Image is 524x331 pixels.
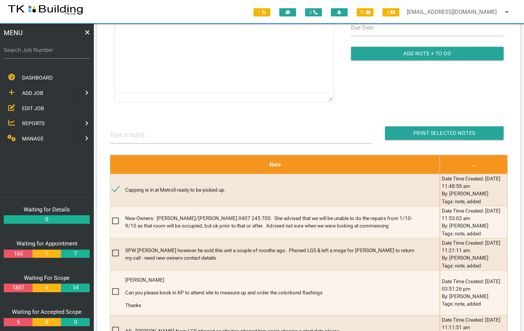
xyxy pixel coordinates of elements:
[125,247,418,262] p: SPW [PERSON_NAME] however he sold this unit a couple of months ago. Phoned LGS & left a msge for ...
[357,8,373,16] span: 26
[22,105,44,111] span: EDIT JOB
[110,155,440,174] th: Note
[4,250,32,258] a: 165
[351,24,374,32] label: Due Date
[61,284,89,292] a: 14
[125,301,418,309] p: Thanks
[125,186,418,194] p: Capping is in at Metroll ready to be picked up.
[61,318,89,327] a: 0
[305,8,322,16] span: 0
[12,309,81,315] a: Waiting for Accepted Scope
[440,270,508,315] td: Date Time Created: [DATE] 03:51:26 pm By: [PERSON_NAME] Tags: note, added
[4,46,90,55] label: Search Job Number
[125,289,418,296] p: Can you please book in AP to attend site to measure up and order the colorbond flashings
[125,214,418,230] p: New Owners: [PERSON_NAME]/[PERSON_NAME] 0407 245 700. She advised that we will be unable to do th...
[16,240,77,247] a: Waiting for Appointment
[33,250,61,258] a: 1
[61,250,89,258] a: 7
[33,318,61,327] a: 0
[4,28,23,38] span: MENU
[24,206,70,213] a: Waiting for Details
[382,8,399,16] span: 4
[385,126,503,140] input: Print Selected Notes
[4,215,90,224] a: 0
[4,318,32,327] a: 6
[7,4,83,16] img: s3file
[440,206,508,238] td: Date Time Created: [DATE] 11:53:02 am By: [PERSON_NAME] Tags: note, added
[440,155,508,174] th: ...
[440,174,508,206] td: Date Time Created: [DATE] 11:48:59 am By: [PERSON_NAME] Tags: note, added
[253,8,270,16] span: 1
[4,284,32,292] a: 1807
[440,238,508,270] td: Date Time Created: [DATE] 11:21:11 am By: [PERSON_NAME] Tags: note, added
[22,75,53,81] span: DASHBOARD
[33,284,61,292] a: 4
[22,120,44,126] span: REPORTS
[22,136,44,142] span: MANAGE
[351,47,503,60] input: Add Note + To Do
[125,276,418,284] p: [PERSON_NAME]
[329,94,332,101] div: Press the Up and Down arrow keys to resize the editor.
[22,90,43,96] span: ADD JOB
[110,126,166,143] input: Type a tag(s)...
[24,275,70,281] a: Waiting For Scope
